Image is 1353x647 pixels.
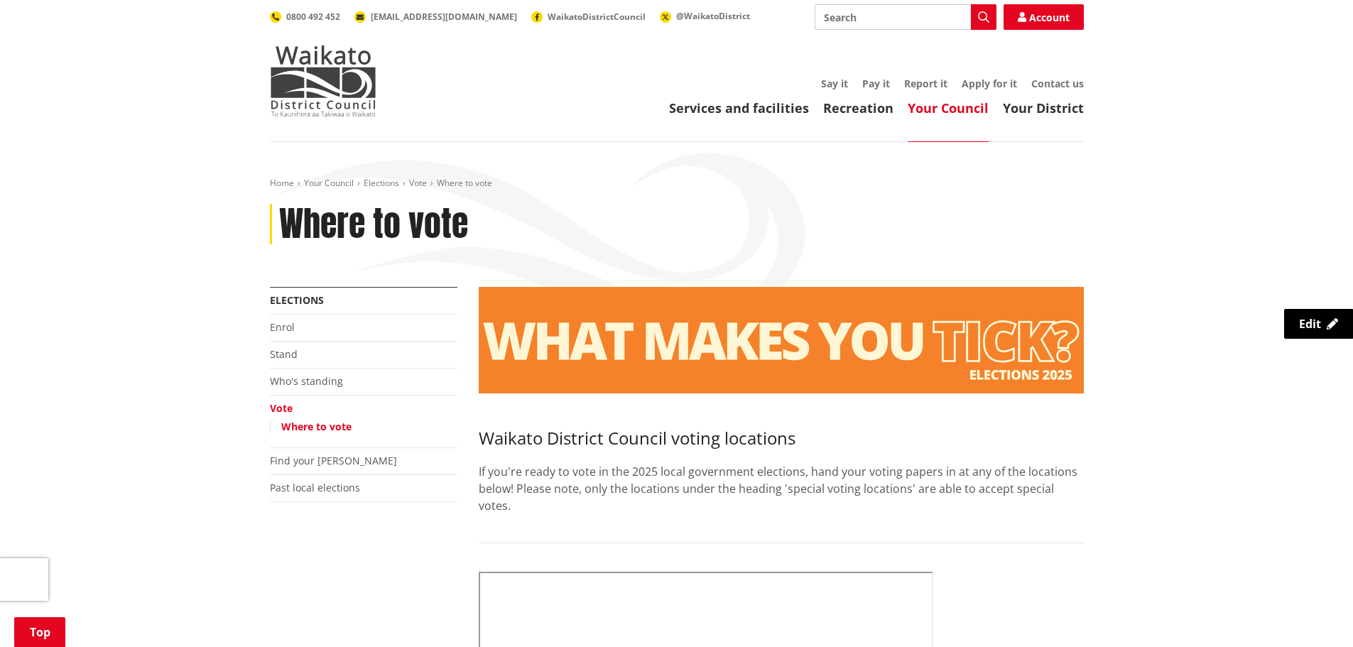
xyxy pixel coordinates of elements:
a: Top [14,617,65,647]
span: WaikatoDistrictCouncil [548,11,646,23]
a: Your Council [908,99,989,116]
a: @WaikatoDistrict [660,10,750,22]
a: Elections [270,293,324,307]
span: Edit [1299,316,1321,332]
a: 0800 492 452 [270,11,340,23]
span: 0800 492 452 [286,11,340,23]
a: Recreation [823,99,893,116]
a: Your Council [304,177,354,189]
a: Home [270,177,294,189]
a: Account [1004,4,1084,30]
span: @WaikatoDistrict [676,10,750,22]
input: Search input [815,4,996,30]
h1: Where to vote [279,204,468,245]
span: Where to vote [437,177,492,189]
a: Find your [PERSON_NAME] [270,454,397,467]
a: Contact us [1031,77,1084,90]
a: Past local elections [270,481,360,494]
a: Pay it [862,77,890,90]
p: If you're ready to vote in the 2025 local government elections, hand your voting papers in at any... [479,463,1084,514]
a: Services and facilities [669,99,809,116]
a: Vote [270,401,293,415]
a: Elections [364,177,399,189]
a: Edit [1284,309,1353,339]
a: Say it [821,77,848,90]
h3: Waikato District Council voting locations [479,428,1084,449]
span: [EMAIL_ADDRESS][DOMAIN_NAME] [371,11,517,23]
a: WaikatoDistrictCouncil [531,11,646,23]
img: Vote banner [479,287,1084,393]
a: Where to vote [281,420,352,433]
a: Stand [270,347,298,361]
a: Report it [904,77,947,90]
a: Vote [409,177,427,189]
nav: breadcrumb [270,178,1084,190]
img: Waikato District Council - Te Kaunihera aa Takiwaa o Waikato [270,45,376,116]
a: Your District [1003,99,1084,116]
a: [EMAIL_ADDRESS][DOMAIN_NAME] [354,11,517,23]
a: Enrol [270,320,295,334]
a: Apply for it [962,77,1017,90]
iframe: Messenger Launcher [1288,587,1339,638]
a: Who's standing [270,374,343,388]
